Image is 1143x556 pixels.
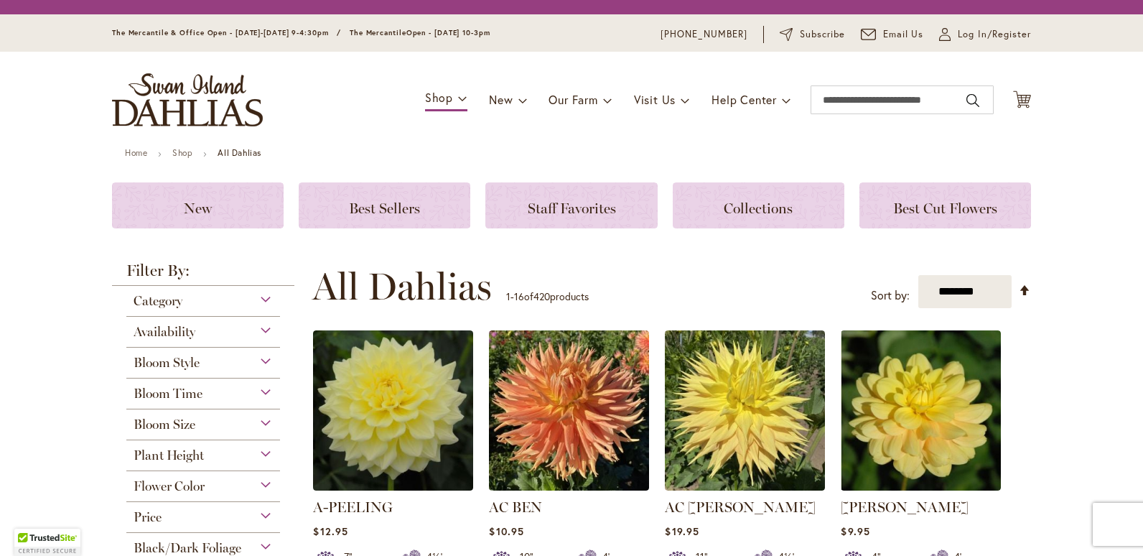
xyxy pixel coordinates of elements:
a: AC Jeri [665,480,825,494]
span: Category [134,293,182,309]
span: Help Center [712,92,777,107]
a: AC BEN [489,480,649,494]
a: A-PEELING [313,499,393,516]
span: $12.95 [313,524,347,538]
a: Home [125,147,147,158]
span: Best Cut Flowers [893,200,997,217]
img: AHOY MATEY [841,330,1001,491]
span: Staff Favorites [528,200,616,217]
button: Search [966,89,979,112]
a: AC [PERSON_NAME] [665,499,816,516]
span: 420 [533,289,550,303]
img: AC Jeri [665,330,825,491]
span: Subscribe [800,27,845,42]
span: Availability [134,324,195,340]
a: Best Sellers [299,182,470,228]
span: Bloom Style [134,355,200,371]
a: [PHONE_NUMBER] [661,27,747,42]
a: Best Cut Flowers [859,182,1031,228]
a: AHOY MATEY [841,480,1001,494]
span: Log In/Register [958,27,1031,42]
p: - of products [506,285,589,308]
a: AC BEN [489,499,542,516]
span: Flower Color [134,478,205,494]
span: Visit Us [634,92,676,107]
div: TrustedSite Certified [14,529,80,556]
strong: Filter By: [112,263,294,286]
a: Log In/Register [939,27,1031,42]
span: $9.95 [841,524,869,538]
span: The Mercantile & Office Open - [DATE]-[DATE] 9-4:30pm / The Mercantile [112,28,406,37]
span: All Dahlias [312,265,492,308]
a: Email Us [861,27,924,42]
a: store logo [112,73,263,126]
span: New [489,92,513,107]
span: $19.95 [665,524,699,538]
label: Sort by: [871,282,910,309]
span: $10.95 [489,524,523,538]
span: Our Farm [549,92,597,107]
a: Shop [172,147,192,158]
span: 16 [514,289,524,303]
span: New [184,200,212,217]
span: Black/Dark Foliage [134,540,241,556]
a: A-Peeling [313,480,473,494]
span: Plant Height [134,448,204,463]
a: Subscribe [780,27,845,42]
span: Collections [724,200,793,217]
span: Shop [425,90,453,105]
span: Price [134,509,162,525]
img: AC BEN [489,330,649,491]
img: A-Peeling [313,330,473,491]
a: Staff Favorites [485,182,657,228]
span: Best Sellers [349,200,420,217]
span: Open - [DATE] 10-3pm [406,28,490,37]
span: Bloom Size [134,417,195,432]
a: [PERSON_NAME] [841,499,969,516]
a: New [112,182,284,228]
span: Bloom Time [134,386,202,402]
span: Email Us [883,27,924,42]
span: 1 [506,289,510,303]
a: Collections [673,182,844,228]
strong: All Dahlias [218,147,261,158]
